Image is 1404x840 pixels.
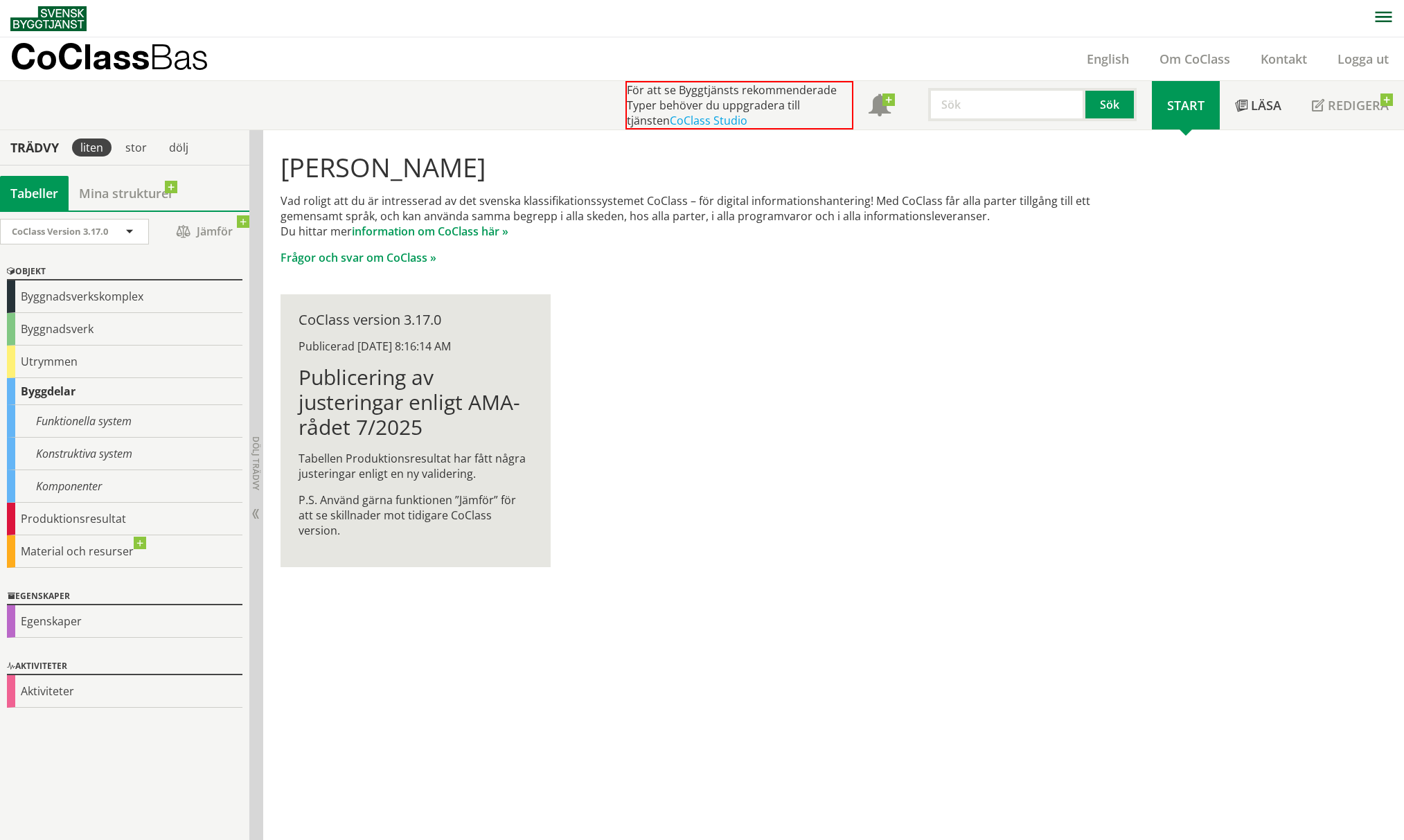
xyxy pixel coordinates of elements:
[281,152,1132,182] h1: [PERSON_NAME]
[1085,88,1137,121] button: Sök
[117,138,155,157] div: stor
[7,675,242,708] div: Aktiviteter
[625,81,853,129] div: För att se Byggtjänsts rekommenderade Typer behöver du uppgradera till tjänsten
[7,438,242,470] div: Konstruktiva system
[7,605,242,638] div: Egenskaper
[7,503,242,535] div: Produktionsresultat
[1220,81,1297,129] a: Läsa
[69,176,184,211] a: Mina strukturer
[10,37,238,80] a: CoClassBas
[7,313,242,346] div: Byggnadsverk
[281,250,436,265] a: Frågor och svar om CoClass »
[3,140,66,155] div: Trädvy
[10,48,208,64] p: CoClass
[299,365,532,440] h1: Publicering av justeringar enligt AMA-rådet 7/2025
[299,339,532,354] div: Publicerad [DATE] 8:16:14 AM
[161,138,197,157] div: dölj
[928,88,1085,121] input: Sök
[299,492,532,538] p: P.S. Använd gärna funktionen ”Jämför” för att se skillnader mot tidigare CoClass version.
[12,225,108,238] span: CoClass Version 3.17.0
[7,405,242,438] div: Funktionella system
[869,96,891,118] span: Notifikationer
[7,535,242,568] div: Material och resurser
[7,659,242,675] div: Aktiviteter
[7,280,242,313] div: Byggnadsverkskomplex
[1072,51,1144,67] a: English
[352,224,508,239] a: information om CoClass här »
[1167,97,1205,114] span: Start
[10,6,87,31] img: Svensk Byggtjänst
[7,264,242,280] div: Objekt
[7,470,242,503] div: Komponenter
[250,436,262,490] span: Dölj trädvy
[1152,81,1220,129] a: Start
[1328,97,1389,114] span: Redigera
[1251,97,1281,114] span: Läsa
[7,589,242,605] div: Egenskaper
[1322,51,1404,67] a: Logga ut
[150,36,208,77] span: Bas
[299,451,532,481] p: Tabellen Produktionsresultat har fått några justeringar enligt en ny validering.
[7,346,242,378] div: Utrymmen
[1245,51,1322,67] a: Kontakt
[1144,51,1245,67] a: Om CoClass
[72,138,112,157] div: liten
[281,193,1132,239] p: Vad roligt att du är intresserad av det svenska klassifikationssystemet CoClass – för digital inf...
[299,312,532,328] div: CoClass version 3.17.0
[670,113,747,128] a: CoClass Studio
[163,220,246,244] span: Jämför
[7,378,242,405] div: Byggdelar
[1297,81,1404,129] a: Redigera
